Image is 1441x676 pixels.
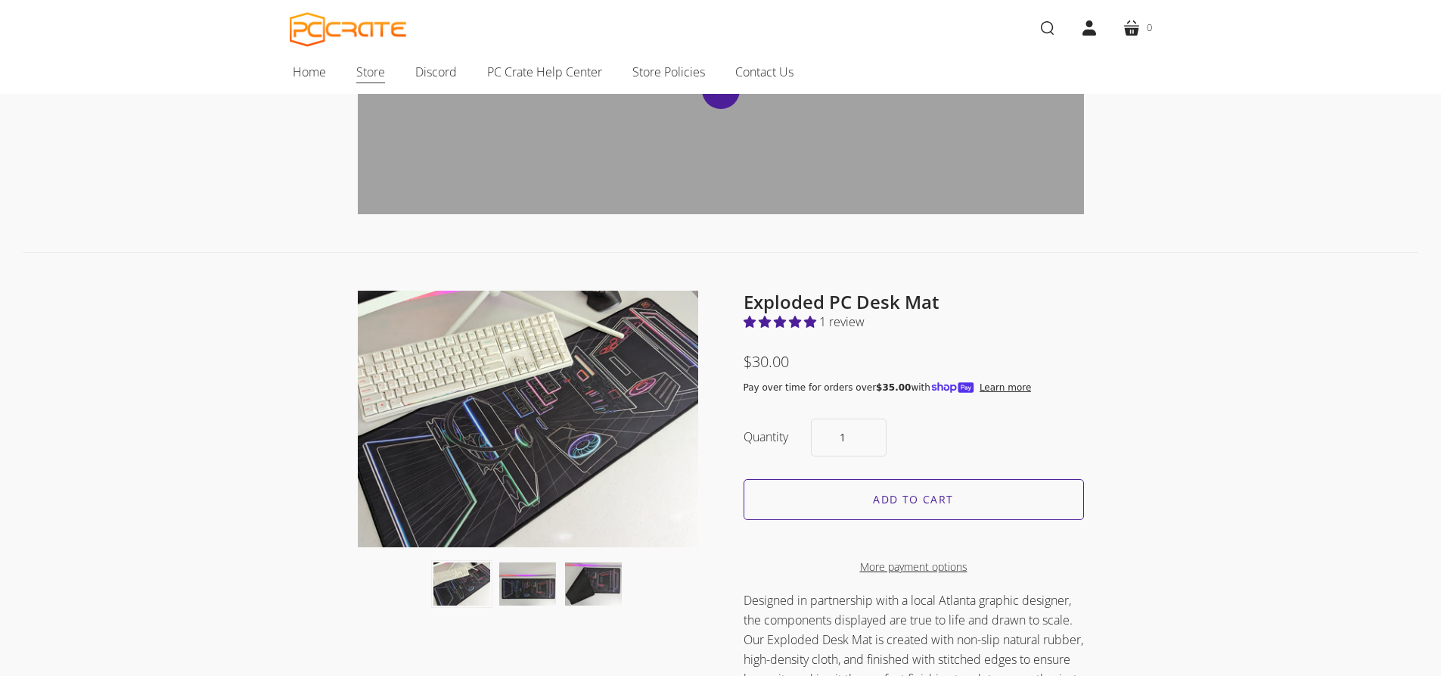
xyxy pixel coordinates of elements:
a: Discord [400,56,472,88]
label: Quantity [744,427,788,447]
button: Desk mat with exploded PC art thumbnail [499,562,556,605]
span: PC Crate Help Center [487,62,602,82]
span: Contact Us [735,62,793,82]
input: Add to cart [744,479,1084,520]
span: Store [356,62,385,82]
span: Store Policies [632,62,705,82]
a: Contact Us [720,56,809,88]
a: PC CRATE [290,12,407,47]
button: Image of folded desk mat thumbnail [565,562,622,605]
a: Store [341,56,400,88]
span: 1 review [819,313,865,330]
span: 5.00 stars [744,313,819,330]
a: Home [278,56,341,88]
nav: Main navigation [267,56,1175,94]
span: 0 [1147,20,1152,36]
a: PC Crate Help Center [472,56,617,88]
span: Discord [415,62,457,82]
a: Store Policies [617,56,720,88]
span: $30.00 [744,351,789,372]
h2: Exploded PC Desk Mat [744,291,1084,313]
span: Home [293,62,326,82]
button: Desk mat on desk with keyboard, monitor, and mouse. thumbnail [433,562,490,605]
img: Desk mat on desk with keyboard, monitor, and mouse. [358,291,698,547]
a: 0 [1110,7,1164,49]
a: More payment options [744,559,1084,576]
